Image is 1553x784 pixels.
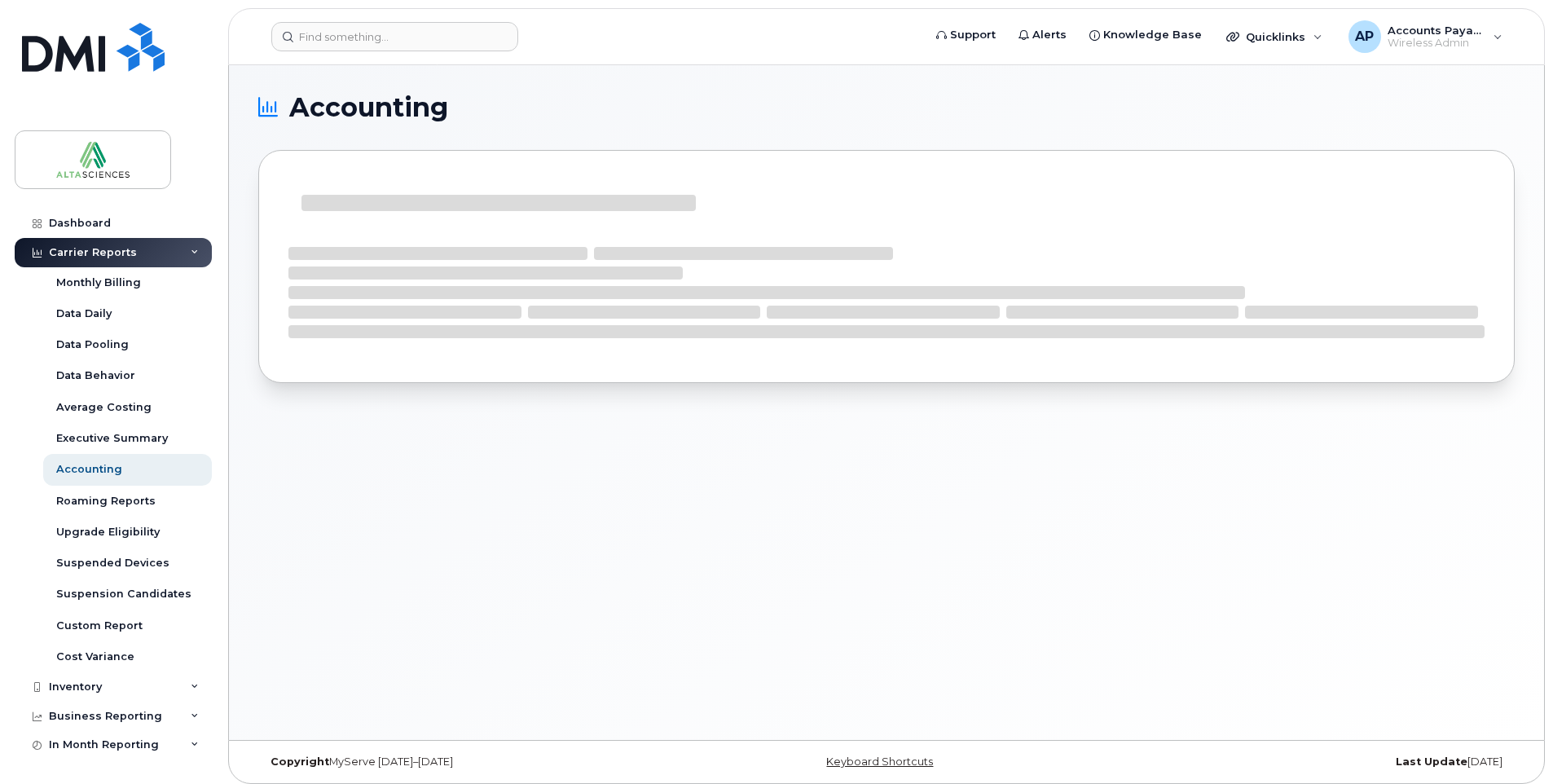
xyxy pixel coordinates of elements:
div: [DATE] [1096,755,1515,769]
strong: Copyright [271,755,329,768]
a: Keyboard Shortcuts [826,755,933,768]
span: Accounting [289,95,448,120]
strong: Last Update [1396,755,1467,768]
div: MyServe [DATE]–[DATE] [258,755,677,769]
